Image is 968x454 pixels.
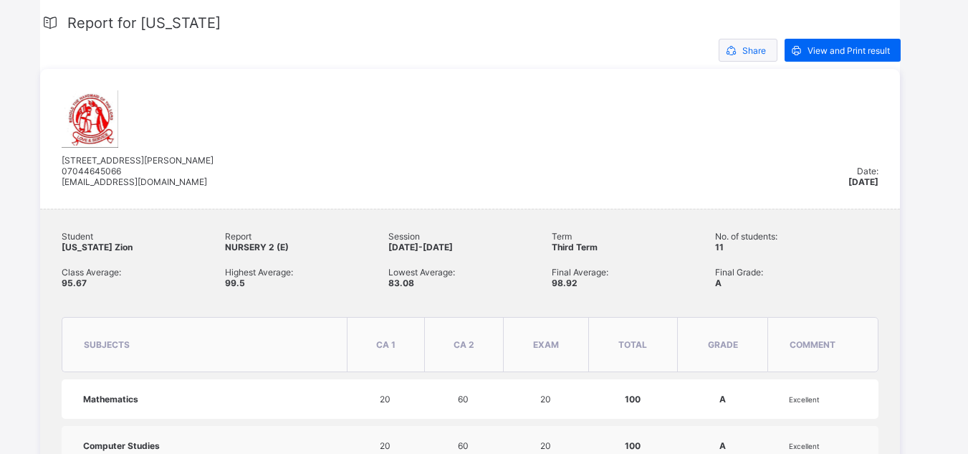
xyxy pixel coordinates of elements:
span: NURSERY 2 (E) [225,242,289,252]
span: Exam [533,339,559,350]
span: Computer Studies [83,440,160,451]
span: 20 [380,440,390,451]
span: total [618,339,647,350]
span: [US_STATE] Zion [62,242,133,252]
span: 11 [715,242,724,252]
span: Share [742,45,766,56]
span: 95.67 [62,278,87,288]
span: 20 [540,394,551,405]
span: 99.5 [225,278,245,288]
span: subjects [84,339,130,350]
span: CA 1 [376,339,396,350]
span: Mathematics [83,394,138,405]
span: Class Average: [62,267,225,278]
span: Excellent [789,442,820,450]
span: A [719,440,726,451]
span: A [715,278,722,288]
span: No. of students: [715,231,878,242]
span: 100 [625,394,641,405]
span: [DATE] [848,176,878,187]
span: View and Print result [808,45,890,56]
span: A [719,394,726,405]
span: Term [552,231,715,242]
span: 20 [540,440,551,451]
span: Report [225,231,388,242]
span: Final Average: [552,267,715,278]
span: grade [708,339,738,350]
span: 60 [458,440,469,451]
span: CA 2 [454,339,474,350]
span: Lowest Average: [388,267,552,278]
span: Session [388,231,552,242]
span: Highest Average: [225,267,388,278]
span: 100 [625,440,641,451]
span: comment [790,339,835,350]
span: Student [62,231,225,242]
span: 98.92 [552,278,578,288]
span: Date: [857,166,878,176]
span: 60 [458,394,469,405]
span: Third Term [552,242,598,252]
span: 83.08 [388,278,414,288]
img: handmaids.png [62,90,118,148]
span: [STREET_ADDRESS][PERSON_NAME] 07044645066 [EMAIL_ADDRESS][DOMAIN_NAME] [62,155,214,187]
span: Excellent [789,395,820,404]
span: Report for [US_STATE] [67,14,221,32]
span: 20 [380,394,390,405]
span: [DATE]-[DATE] [388,242,453,252]
span: Final Grade: [715,267,878,278]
